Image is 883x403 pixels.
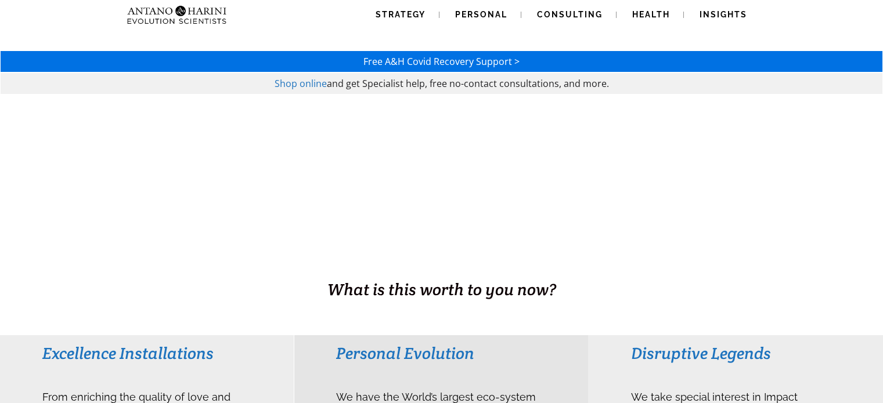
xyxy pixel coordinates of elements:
[275,77,327,90] a: Shop online
[336,343,546,364] h3: Personal Evolution
[42,343,252,364] h3: Excellence Installations
[700,10,747,19] span: Insights
[632,10,670,19] span: Health
[1,253,882,278] h1: BUSINESS. HEALTH. Family. Legacy
[455,10,507,19] span: Personal
[376,10,426,19] span: Strategy
[327,77,609,90] span: and get Specialist help, free no-contact consultations, and more.
[631,343,841,364] h3: Disruptive Legends
[327,279,556,300] span: What is this worth to you now?
[363,55,520,68] a: Free A&H Covid Recovery Support >
[537,10,603,19] span: Consulting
